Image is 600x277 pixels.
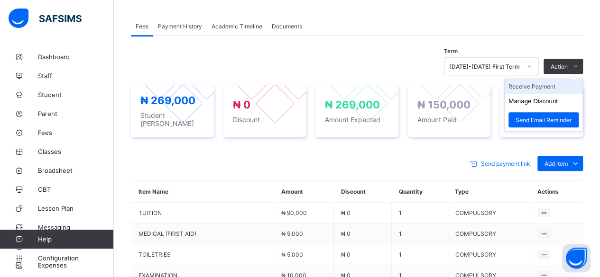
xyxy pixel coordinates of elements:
[325,98,380,111] span: ₦ 269,000
[272,23,302,30] span: Documents
[38,205,114,212] span: Lesson Plan
[38,110,114,117] span: Parent
[138,209,267,216] span: TUITION
[38,53,114,61] span: Dashboard
[481,160,530,167] span: Send payment link
[38,223,114,231] span: Messaging
[136,23,148,30] span: Fees
[212,23,262,30] span: Academic Timeline
[448,244,530,265] td: COMPULSORY
[38,235,113,243] span: Help
[341,209,351,216] span: ₦ 0
[562,244,591,272] button: Open asap
[417,98,471,111] span: ₦ 150,000
[448,223,530,244] td: COMPULSORY
[131,181,274,203] th: Item Name
[38,72,114,80] span: Staff
[158,23,202,30] span: Payment History
[38,148,114,155] span: Classes
[505,94,582,108] li: dropdown-list-item-text-1
[545,160,568,167] span: Add item
[505,108,582,131] li: dropdown-list-item-text-2
[138,230,267,237] span: MEDICAL (FIRST AID)
[448,181,530,203] th: Type
[391,244,448,265] td: 1
[140,94,195,107] span: ₦ 269,000
[391,181,448,203] th: Quantity
[281,230,303,237] span: ₦ 5,000
[391,203,448,223] td: 1
[38,186,114,193] span: CBT
[505,79,582,94] li: dropdown-list-item-text-0
[341,251,351,258] span: ₦ 0
[38,129,114,136] span: Fees
[530,181,583,203] th: Actions
[516,116,572,124] span: Send Email Reminder
[341,230,351,237] span: ₦ 0
[38,167,114,174] span: Broadsheet
[233,116,297,124] span: Discount
[417,116,481,124] span: Amount Paid
[38,254,113,262] span: Configuration
[281,209,307,216] span: ₦ 90,000
[233,98,250,111] span: ₦ 0
[325,116,389,124] span: Amount Expected
[334,181,392,203] th: Discount
[9,9,82,28] img: safsims
[448,203,530,223] td: COMPULSORY
[551,63,568,70] span: Action
[274,181,334,203] th: Amount
[281,251,303,258] span: ₦ 5,000
[138,251,267,258] span: TOILETRIES
[508,98,558,105] button: Manage Discount
[444,48,458,54] span: Term
[140,111,204,127] span: Student [PERSON_NAME]
[38,91,114,98] span: Student
[449,63,521,70] div: [DATE]-[DATE] First Term
[391,223,448,244] td: 1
